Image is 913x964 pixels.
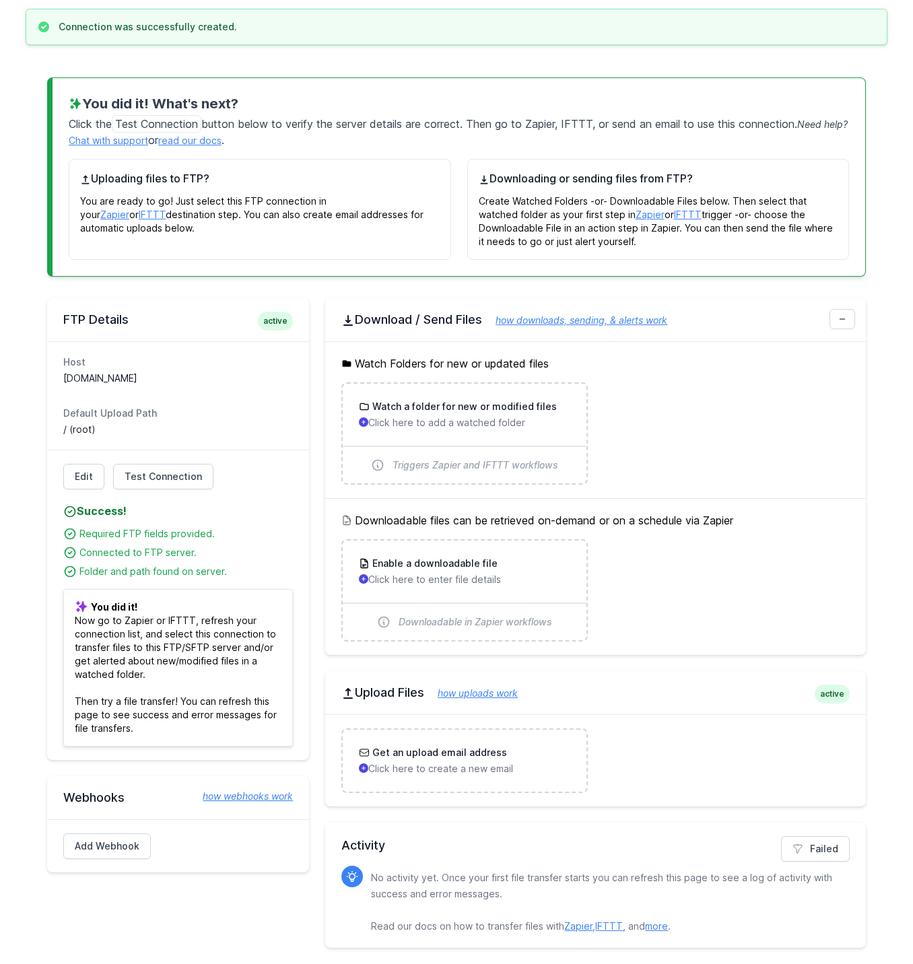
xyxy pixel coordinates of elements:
[393,458,558,472] span: Triggers Zapier and IFTTT workflows
[343,541,586,640] a: Enable a downloadable file Click here to enter file details Downloadable in Zapier workflows
[63,503,293,519] h4: Success!
[341,312,850,328] h2: Download / Send Files
[113,464,213,489] a: Test Connection
[59,20,237,34] h3: Connection was successfully created.
[370,557,498,570] h3: Enable a downloadable file
[63,464,104,489] a: Edit
[645,920,668,932] a: more
[79,527,293,541] div: Required FTP fields provided.
[343,730,586,792] a: Get an upload email address Click here to create a new email
[564,920,593,932] a: Zapier
[100,209,129,220] a: Zapier
[674,209,702,220] a: IFTTT
[399,615,552,629] span: Downloadable in Zapier workflows
[341,512,850,528] h5: Downloadable files can be retrieved on-demand or on a schedule via Zapier
[63,372,293,385] dd: [DOMAIN_NAME]
[63,312,293,328] h2: FTP Details
[63,407,293,420] dt: Default Upload Path
[139,209,166,220] a: IFTTT
[79,546,293,559] div: Connected to FTP server.
[479,186,838,248] p: Create Watched Folders -or- Downloadable Files below. Then select that watched folder as your fir...
[80,186,440,235] p: You are ready to go! Just select this FTP connection in your or destination step. You can also cr...
[341,685,850,701] h2: Upload Files
[125,470,202,483] span: Test Connection
[63,833,151,859] a: Add Webhook
[371,870,839,934] p: No activity yet. Once your first file transfer starts you can refresh this page to see a log of a...
[370,400,557,413] h3: Watch a folder for new or modified files
[341,355,850,372] h5: Watch Folders for new or updated files
[258,312,293,331] span: active
[69,113,849,148] p: Click the button below to verify the server details are correct. Then go to Zapier, IFTTT, or sen...
[370,746,507,759] h3: Get an upload email address
[359,416,570,429] p: Click here to add a watched folder
[69,94,849,113] h3: You did it! What's next?
[482,314,667,326] a: how downloads, sending, & alerts work
[80,170,440,186] h4: Uploading files to FTP?
[341,836,850,855] h2: Activity
[595,920,623,932] a: IFTTT
[63,589,293,747] p: Now go to Zapier or IFTTT, refresh your connection list, and select this connection to transfer f...
[359,573,570,586] p: Click here to enter file details
[359,762,570,776] p: Click here to create a new email
[158,135,222,146] a: read our docs
[91,601,137,613] b: You did it!
[846,897,897,948] iframe: Drift Widget Chat Controller
[781,836,850,862] a: Failed
[63,355,293,369] dt: Host
[79,565,293,578] div: Folder and path found on server.
[479,170,838,186] h4: Downloading or sending files from FTP?
[63,423,293,436] dd: / (root)
[189,790,293,803] a: how webhooks work
[69,135,148,146] a: Chat with support
[815,685,850,703] span: active
[343,384,586,483] a: Watch a folder for new or modified files Click here to add a watched folder Triggers Zapier and I...
[636,209,665,220] a: Zapier
[112,115,201,133] span: Test Connection
[797,118,848,130] span: Need help?
[424,687,518,699] a: how uploads work
[63,790,293,806] h2: Webhooks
